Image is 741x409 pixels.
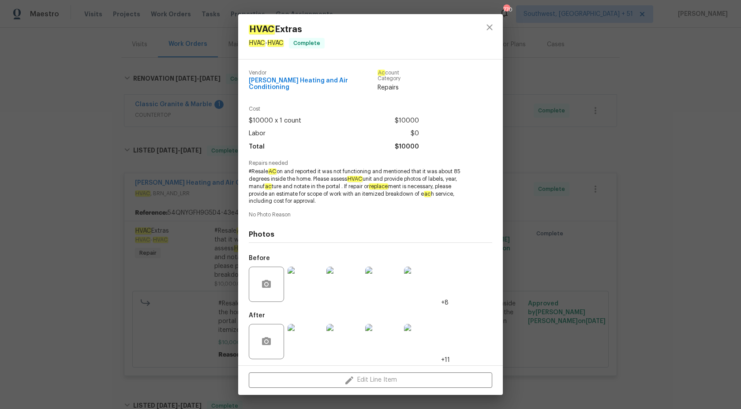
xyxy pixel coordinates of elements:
span: +11 [441,356,450,364]
span: Repairs [378,83,419,92]
em: ac [265,183,272,190]
span: $10000 [395,115,419,127]
span: $0 [411,127,419,140]
div: 770 [503,5,509,14]
span: Repairs needed [249,160,492,166]
em: HVAC [249,25,275,34]
h5: Before [249,255,270,261]
span: Labor [249,127,266,140]
span: $10000 x 1 count [249,115,301,127]
em: AC [268,168,277,175]
em: HVAC [347,176,363,182]
span: Vendor [249,70,378,76]
span: [PERSON_NAME] Heating and Air Conditioning [249,78,378,91]
h4: Photos [249,230,492,239]
span: +8 [441,298,449,307]
button: close [479,17,500,38]
span: - [249,40,284,47]
em: replace [369,183,388,190]
span: Complete [290,39,324,48]
span: count Category [378,70,419,82]
span: Extras [249,25,325,34]
span: Total [249,141,265,153]
em: ac [424,191,431,197]
span: No Photo Reason [249,212,492,218]
em: HVAC [249,40,265,47]
span: #Resale on and reported it was not functioning and mentioned that it was about 85 degrees inside ... [249,168,468,205]
span: $10000 [395,141,419,153]
span: Cost [249,106,419,112]
em: HVAC [267,40,284,47]
em: Ac [378,70,385,76]
h5: After [249,312,265,319]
